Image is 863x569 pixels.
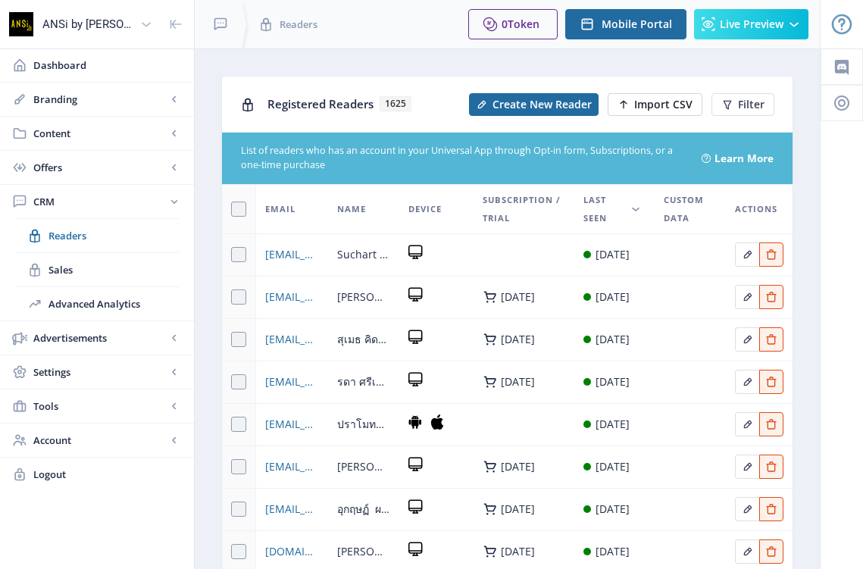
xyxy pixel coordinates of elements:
a: [EMAIL_ADDRESS][DOMAIN_NAME] [265,330,319,349]
span: Name [337,200,366,218]
span: Live Preview [720,18,783,30]
span: Import CSV [634,98,693,111]
a: [EMAIL_ADDRESS][DOMAIN_NAME] [265,245,319,264]
span: CRM [33,194,167,209]
a: New page [599,93,702,116]
div: [DATE] [501,291,535,303]
span: Mobile Portal [602,18,672,30]
span: Email [265,200,295,218]
span: อุกฤษฏ์ ผจญศึก [337,500,390,518]
span: Readers [48,228,179,243]
span: Readers [280,17,317,32]
span: Subscription / Trial [483,191,566,227]
span: Device [408,200,442,218]
a: Edit page [735,331,759,345]
button: Live Preview [694,9,808,39]
span: [PERSON_NAME] [337,542,390,561]
div: List of readers who has an account in your Universal App through Opt-in form, Subscriptions, or a... [241,144,683,173]
button: Filter [711,93,774,116]
div: [DATE] [596,500,630,518]
span: สุเมธ คิดการดี [337,330,390,349]
div: [DATE] [501,333,535,345]
span: Create New Reader [492,98,592,111]
a: [EMAIL_ADDRESS][DOMAIN_NAME] [265,458,319,476]
a: [EMAIL_ADDRESS][DOMAIN_NAME] [265,288,319,306]
span: ปราโมทย์ หลงมาศ [337,415,390,433]
div: [DATE] [501,376,535,388]
span: Account [33,433,167,448]
span: Actions [735,200,777,218]
a: [DOMAIN_NAME][EMAIL_ADDRESS][DOMAIN_NAME] [265,542,319,561]
a: Edit page [759,416,783,430]
a: New page [460,93,599,116]
span: Custom Data [664,191,717,227]
span: Dashboard [33,58,182,73]
a: Edit page [759,501,783,515]
a: Edit page [735,416,759,430]
a: Edit page [759,289,783,303]
div: [DATE] [596,458,630,476]
a: Edit page [759,458,783,473]
div: [DATE] [596,542,630,561]
button: 0Token [468,9,558,39]
a: Advanced Analytics [15,287,179,320]
a: Learn More [714,151,774,166]
span: 1625 [380,96,411,111]
a: Edit page [759,374,783,388]
span: Branding [33,92,167,107]
img: properties.app_icon.png [9,12,33,36]
span: [PERSON_NAME] [337,458,390,476]
button: Create New Reader [469,93,599,116]
span: Filter [738,98,765,111]
div: [DATE] [596,245,630,264]
div: [DATE] [501,546,535,558]
a: Sales [15,253,179,286]
div: ANSi by [PERSON_NAME] [42,8,134,41]
span: Suchart Limwanit [337,245,390,264]
div: [DATE] [596,373,630,391]
span: Settings [33,364,167,380]
a: Edit page [759,543,783,558]
span: Advertisements [33,330,167,345]
div: [DATE] [501,503,535,515]
a: Edit page [735,458,759,473]
span: Registered Readers [267,96,374,111]
button: Import CSV [608,93,702,116]
a: Edit page [735,501,759,515]
a: Readers [15,219,179,252]
span: รดา ศรีเพ็ญ [337,373,390,391]
span: Logout [33,467,182,482]
a: [EMAIL_ADDRESS][DOMAIN_NAME] [265,415,319,433]
div: [DATE] [596,330,630,349]
span: Sales [48,262,179,277]
a: Edit page [735,543,759,558]
span: Last Seen [583,191,630,227]
a: Edit page [759,246,783,261]
a: [EMAIL_ADDRESS][DOMAIN_NAME] [265,373,319,391]
a: [EMAIL_ADDRESS][DOMAIN_NAME] [265,500,319,518]
span: Token [508,17,539,31]
span: Offers [33,160,167,175]
div: [DATE] [596,288,630,306]
span: Content [33,126,167,141]
a: Edit page [735,289,759,303]
button: Mobile Portal [565,9,686,39]
a: Edit page [735,374,759,388]
span: [PERSON_NAME] [337,288,390,306]
a: Edit page [735,246,759,261]
span: Tools [33,399,167,414]
div: [DATE] [501,461,535,473]
span: Advanced Analytics [48,296,179,311]
a: Edit page [759,331,783,345]
div: [DATE] [596,415,630,433]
